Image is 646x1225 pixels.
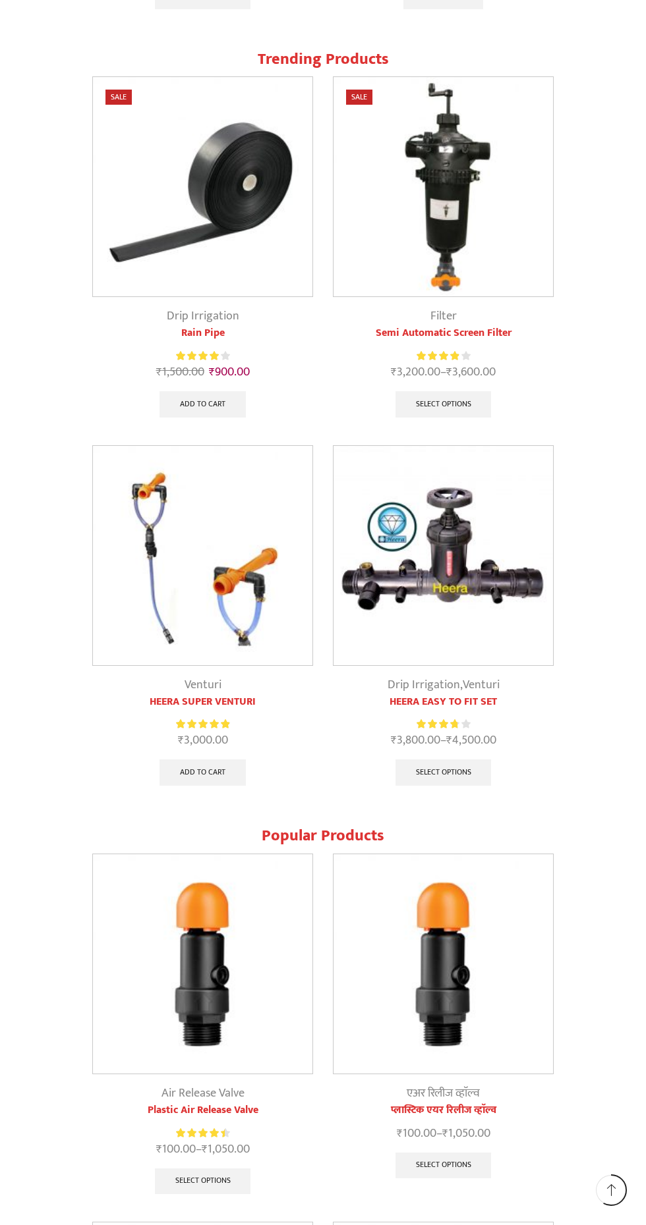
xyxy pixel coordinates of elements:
[396,1153,492,1179] a: Select options for “प्लास्टिक एयर रिलीज व्हाॅल्व”
[391,730,440,750] bdi: 3,800.00
[92,1102,313,1118] a: Plastic Air Release Valve
[446,362,496,382] bdi: 3,600.00
[333,732,554,749] span: –
[334,77,553,296] img: Semi Automatic Screen Filter
[407,1083,480,1103] a: एअर रिलीज व्हाॅल्व
[334,446,553,665] img: Heera Easy To Fit Set
[463,675,500,695] a: Venturi
[167,306,239,326] a: Drip Irrigation
[391,362,397,382] span: ₹
[176,1126,225,1140] span: Rated out of 5
[185,675,221,695] a: Venturi
[176,1126,229,1140] div: Rated 4.57 out of 5
[396,759,492,786] a: Select options for “HEERA EASY TO FIT SET”
[442,1124,448,1143] span: ₹
[333,676,554,694] div: ,
[333,1102,554,1118] a: प्लास्टिक एयर रिलीज व्हाॅल्व
[388,675,460,695] a: Drip Irrigation
[93,854,312,1074] img: Plastic Air Release Valve
[209,362,215,382] span: ₹
[442,1124,490,1143] bdi: 1,050.00
[391,730,397,750] span: ₹
[160,759,246,786] a: Add to cart: “HEERA SUPER VENTURI”
[156,1139,162,1159] span: ₹
[333,325,554,341] a: Semi Automatic Screen Filter
[333,1125,554,1143] span: –
[417,349,470,363] div: Rated 3.92 out of 5
[446,730,452,750] span: ₹
[176,349,229,363] div: Rated 4.13 out of 5
[209,362,250,382] bdi: 900.00
[333,694,554,710] a: HEERA EASY TO FIT SET
[178,730,228,750] bdi: 3,000.00
[396,391,492,418] a: Select options for “Semi Automatic Screen Filter”
[391,362,440,382] bdi: 3,200.00
[446,730,496,750] bdi: 4,500.00
[156,362,204,382] bdi: 1,500.00
[202,1139,250,1159] bdi: 1,050.00
[262,823,384,849] span: Popular Products
[156,1139,196,1159] bdi: 100.00
[446,362,452,382] span: ₹
[93,446,312,665] img: Heera Super Venturi
[430,306,457,326] a: Filter
[155,1168,251,1195] a: Select options for “Plastic Air Release Valve”
[417,717,470,731] div: Rated 3.83 out of 5
[92,1141,313,1158] span: –
[346,90,372,105] span: Sale
[258,46,389,72] span: Trending Products
[417,717,457,731] span: Rated out of 5
[156,362,162,382] span: ₹
[417,349,459,363] span: Rated out of 5
[161,1083,245,1103] a: Air Release Valve
[93,77,312,296] img: Heera Rain Pipe
[176,717,229,731] span: Rated out of 5
[397,1124,403,1143] span: ₹
[178,730,184,750] span: ₹
[160,391,246,418] a: Add to cart: “Rain Pipe”
[176,349,220,363] span: Rated out of 5
[334,854,553,1074] img: प्लास्टिक एयर रिलीज व्हाॅल्व
[202,1139,208,1159] span: ₹
[333,364,554,381] span: –
[92,694,313,710] a: HEERA SUPER VENTURI
[176,717,229,731] div: Rated 5.00 out of 5
[105,90,132,105] span: Sale
[92,325,313,341] a: Rain Pipe
[397,1124,436,1143] bdi: 100.00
